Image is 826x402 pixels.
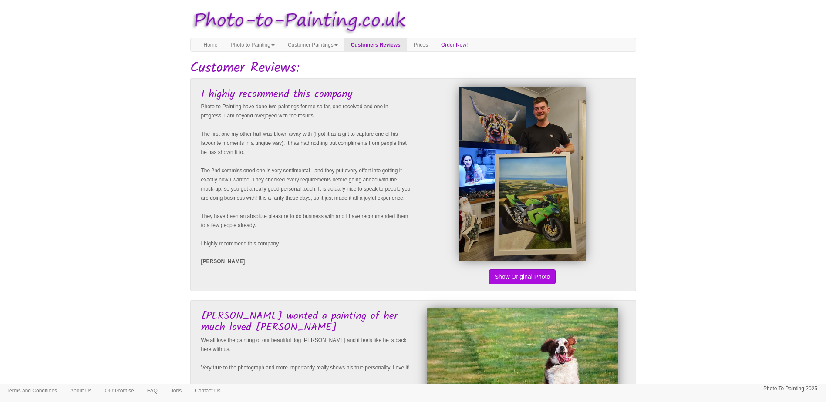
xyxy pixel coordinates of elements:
[201,258,245,265] strong: [PERSON_NAME]
[344,38,407,51] a: Customers Reviews
[201,102,411,248] p: Photo-to-Painting have done two paintings for me so far, one received and one in progress. I am b...
[164,384,188,397] a: Jobs
[141,384,164,397] a: FAQ
[201,311,411,334] h3: [PERSON_NAME] wanted a painting of her much loved [PERSON_NAME]
[98,384,140,397] a: Our Promise
[763,384,817,393] p: Photo To Painting 2025
[201,336,411,391] p: We all love the painting of our beautiful dog [PERSON_NAME] and it feels like he is back here wit...
[435,38,474,51] a: Order Now!
[64,384,98,397] a: About Us
[197,38,224,51] a: Home
[186,4,409,38] img: Photo to Painting
[407,38,435,51] a: Prices
[190,60,636,76] h1: Customer Reviews:
[188,384,227,397] a: Contact Us
[489,269,556,284] button: Show Original Photo
[281,38,344,51] a: Customer Paintings
[201,89,411,100] h3: I highly recommend this company
[459,87,586,261] img: Leanne Hackett's Finished Painting
[224,38,281,51] a: Photo to Painting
